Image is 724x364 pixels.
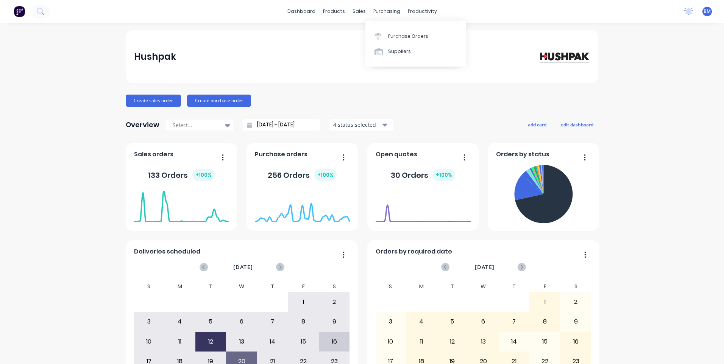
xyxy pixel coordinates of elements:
div: 11 [165,332,195,351]
div: T [257,281,288,292]
button: edit dashboard [556,120,598,129]
span: [DATE] [233,263,253,271]
a: dashboard [284,6,319,17]
div: 12 [196,332,226,351]
div: 4 status selected [333,121,381,129]
div: 7 [499,312,529,331]
div: 4 [406,312,437,331]
div: Overview [126,117,159,132]
div: 1 [288,292,318,311]
div: 4 [165,312,195,331]
div: 256 Orders [268,169,337,181]
div: 30 Orders [391,169,455,181]
div: 1 [530,292,560,311]
img: Factory [14,6,25,17]
div: 6 [468,312,498,331]
div: 3 [376,312,406,331]
span: Sales orders [134,150,173,159]
button: add card [523,120,551,129]
div: Hushpak [134,49,176,64]
span: Open quotes [376,150,417,159]
div: M [164,281,195,292]
div: 11 [406,332,437,351]
button: Create sales order [126,95,181,107]
div: 9 [319,312,350,331]
div: 133 Orders [148,169,215,181]
div: 9 [561,312,591,331]
div: products [319,6,349,17]
div: + 100 % [192,169,215,181]
div: F [529,281,560,292]
div: S [319,281,350,292]
button: 4 status selected [329,119,393,131]
div: 10 [376,332,406,351]
div: sales [349,6,370,17]
div: 15 [288,332,318,351]
div: T [195,281,226,292]
button: Create purchase order [187,95,251,107]
span: BM [704,8,711,15]
div: 5 [437,312,468,331]
div: 5 [196,312,226,331]
div: S [134,281,165,292]
div: 13 [226,332,257,351]
span: Orders by status [496,150,549,159]
div: 14 [257,332,288,351]
span: [DATE] [475,263,495,271]
a: Suppliers [365,44,466,59]
div: purchasing [370,6,404,17]
div: 15 [530,332,560,351]
div: F [288,281,319,292]
div: Purchase Orders [388,33,428,40]
div: 10 [134,332,164,351]
div: M [406,281,437,292]
div: + 100 % [314,169,337,181]
div: 8 [288,312,318,331]
div: 16 [319,332,350,351]
div: 14 [499,332,529,351]
div: 7 [257,312,288,331]
a: Purchase Orders [365,28,466,44]
div: 16 [561,332,591,351]
div: T [437,281,468,292]
div: 2 [561,292,591,311]
div: productivity [404,6,441,17]
div: W [226,281,257,292]
div: 3 [134,312,164,331]
div: 8 [530,312,560,331]
span: Purchase orders [255,150,307,159]
div: 13 [468,332,498,351]
div: S [375,281,406,292]
div: 2 [319,292,350,311]
span: Deliveries scheduled [134,247,200,256]
div: T [499,281,530,292]
div: + 100 % [433,169,455,181]
img: Hushpak [537,50,590,63]
div: S [560,281,591,292]
div: 6 [226,312,257,331]
div: Suppliers [388,48,411,55]
div: W [468,281,499,292]
div: 12 [437,332,468,351]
